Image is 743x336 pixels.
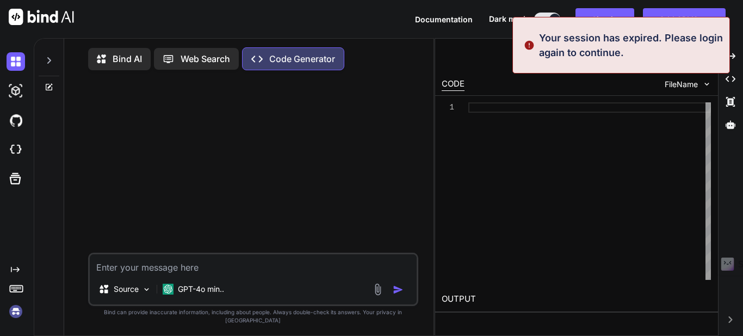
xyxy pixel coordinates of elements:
p: Source [114,284,139,295]
span: FileName [665,79,698,90]
img: chevron down [702,80,711,89]
img: cloudideIcon [7,140,25,159]
img: attachment [371,283,384,296]
img: darkChat [7,52,25,71]
img: Pick Models [142,285,151,294]
button: Sign in [575,8,634,30]
p: Your session has expired. Please login again to continue. [539,30,723,60]
p: Code Generator [269,52,335,65]
h2: OUTPUT [435,286,718,312]
div: CODE [442,78,465,91]
p: GPT-4o min.. [178,284,224,295]
span: Dark mode [489,14,530,25]
img: icon [393,284,404,295]
img: Bind AI [9,9,74,25]
img: darkAi-studio [7,82,25,100]
p: Web Search [181,52,230,65]
img: GPT-4o mini [163,284,174,295]
button: Add API Keys [643,8,726,30]
button: Documentation [415,14,473,25]
span: Documentation [415,15,473,24]
p: Bind AI [113,52,142,65]
img: alert [524,30,535,60]
img: githubDark [7,111,25,130]
div: 1 [442,102,454,113]
p: Bind can provide inaccurate information, including about people. Always double-check its answers.... [88,308,418,325]
img: signin [7,302,25,321]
